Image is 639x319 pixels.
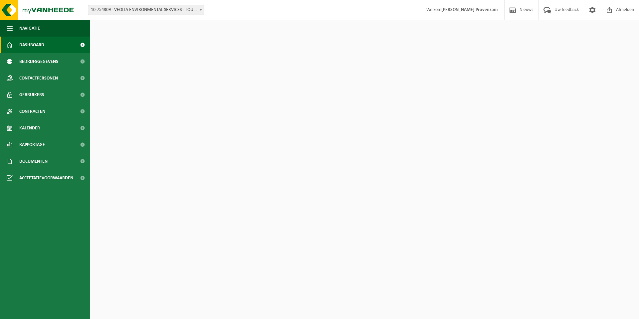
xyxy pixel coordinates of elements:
[19,136,45,153] span: Rapportage
[19,153,48,170] span: Documenten
[441,7,498,12] strong: [PERSON_NAME] Provenzani
[88,5,204,15] span: 10-754309 - VEOLIA ENVIRONMENTAL SERVICES - TOURNEÉ CAMION ALIMENTAIRE - SOMBREFFE
[19,170,73,186] span: Acceptatievoorwaarden
[19,20,40,37] span: Navigatie
[19,37,44,53] span: Dashboard
[19,86,44,103] span: Gebruikers
[19,120,40,136] span: Kalender
[19,53,58,70] span: Bedrijfsgegevens
[19,70,58,86] span: Contactpersonen
[19,103,45,120] span: Contracten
